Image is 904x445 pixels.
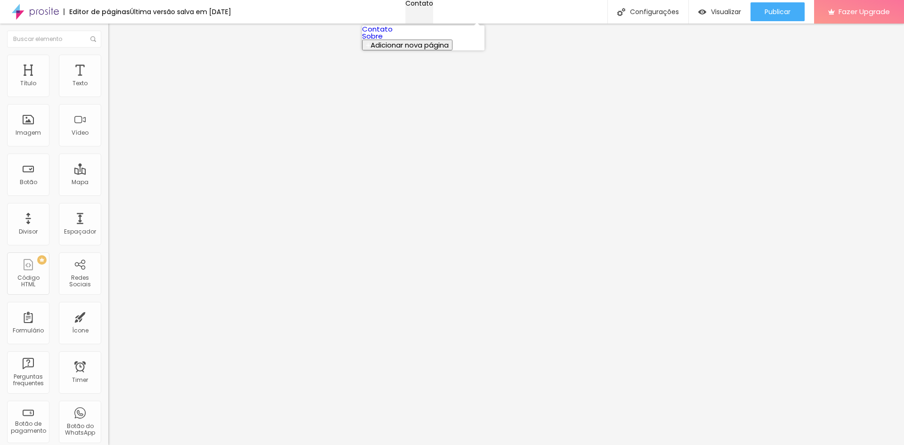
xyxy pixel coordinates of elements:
div: Timer [72,377,88,383]
span: Publicar [765,8,791,16]
a: Contato [362,24,393,34]
div: Texto [73,80,88,87]
span: Fazer Upgrade [839,8,890,16]
div: Formulário [13,327,44,334]
button: Publicar [751,2,805,21]
a: Sobre [362,31,383,41]
div: Última versão salva em [DATE] [130,8,231,15]
button: Adicionar nova página [362,40,452,50]
div: Divisor [19,228,38,235]
div: Imagem [16,129,41,136]
div: Botão [20,179,37,186]
div: Botão de pagamento [9,421,47,434]
span: Visualizar [711,8,741,16]
div: Botão do WhatsApp [61,423,98,437]
img: view-1.svg [698,8,706,16]
span: Adicionar nova página [371,40,449,50]
div: Vídeo [72,129,89,136]
div: Mapa [72,179,89,186]
img: Icone [617,8,625,16]
input: Buscar elemento [7,31,101,48]
div: Título [20,80,36,87]
div: Ícone [72,327,89,334]
button: Visualizar [689,2,751,21]
div: Redes Sociais [61,275,98,288]
img: Icone [90,36,96,42]
div: Código HTML [9,275,47,288]
div: Espaçador [64,228,96,235]
div: Perguntas frequentes [9,373,47,387]
div: Editor de páginas [64,8,130,15]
